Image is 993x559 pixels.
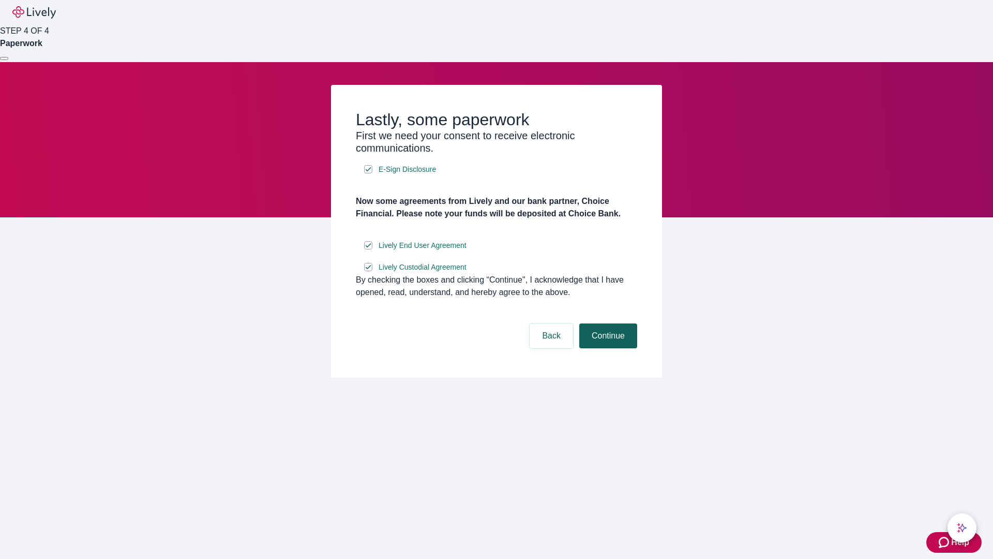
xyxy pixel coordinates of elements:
[356,129,637,154] h3: First we need your consent to receive electronic communications.
[530,323,573,348] button: Back
[377,261,469,274] a: e-sign disclosure document
[379,262,467,273] span: Lively Custodial Agreement
[356,274,637,299] div: By checking the boxes and clicking “Continue", I acknowledge that I have opened, read, understand...
[377,163,438,176] a: e-sign disclosure document
[12,6,56,19] img: Lively
[947,513,976,542] button: chat
[379,240,467,251] span: Lively End User Agreement
[951,536,969,549] span: Help
[356,195,637,220] h4: Now some agreements from Lively and our bank partner, Choice Financial. Please note your funds wi...
[926,532,982,553] button: Zendesk support iconHelp
[939,536,951,549] svg: Zendesk support icon
[579,323,637,348] button: Continue
[379,164,436,175] span: E-Sign Disclosure
[356,110,637,129] h2: Lastly, some paperwork
[957,523,967,533] svg: Lively AI Assistant
[377,239,469,252] a: e-sign disclosure document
